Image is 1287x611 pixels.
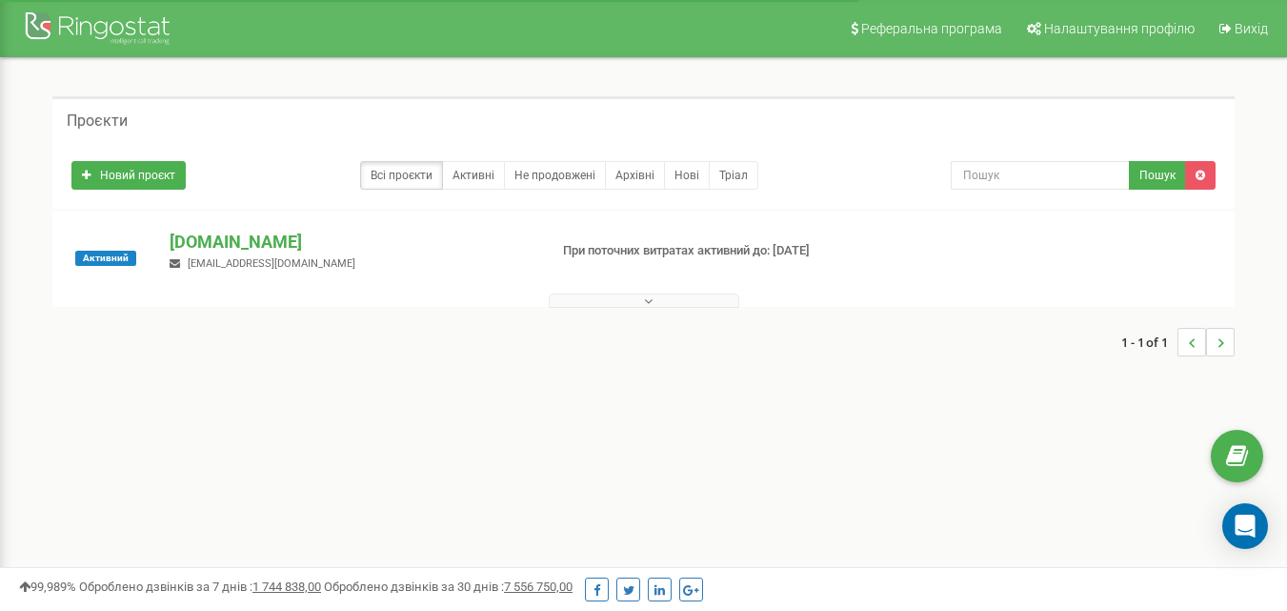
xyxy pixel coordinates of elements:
span: Оброблено дзвінків за 7 днів : [79,580,321,594]
a: Не продовжені [504,161,606,190]
span: 99,989% [19,580,76,594]
span: [EMAIL_ADDRESS][DOMAIN_NAME] [188,257,355,270]
a: Нові [664,161,710,190]
a: Всі проєкти [360,161,443,190]
span: Реферальна програма [861,21,1002,36]
u: 7 556 750,00 [504,580,573,594]
nav: ... [1121,309,1235,376]
a: Тріал [709,161,758,190]
span: Активний [75,251,136,266]
p: [DOMAIN_NAME] [170,230,532,255]
a: Архівні [605,161,665,190]
p: При поточних витратах активний до: [DATE] [563,242,828,260]
a: Новий проєкт [71,161,186,190]
span: 1 - 1 of 1 [1121,328,1177,356]
u: 1 744 838,00 [252,580,321,594]
input: Пошук [951,161,1130,190]
span: Налаштування профілю [1044,21,1195,36]
span: Вихід [1235,21,1268,36]
h5: Проєкти [67,112,128,130]
div: Open Intercom Messenger [1222,503,1268,549]
button: Пошук [1129,161,1186,190]
span: Оброблено дзвінків за 30 днів : [324,580,573,594]
a: Активні [442,161,505,190]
